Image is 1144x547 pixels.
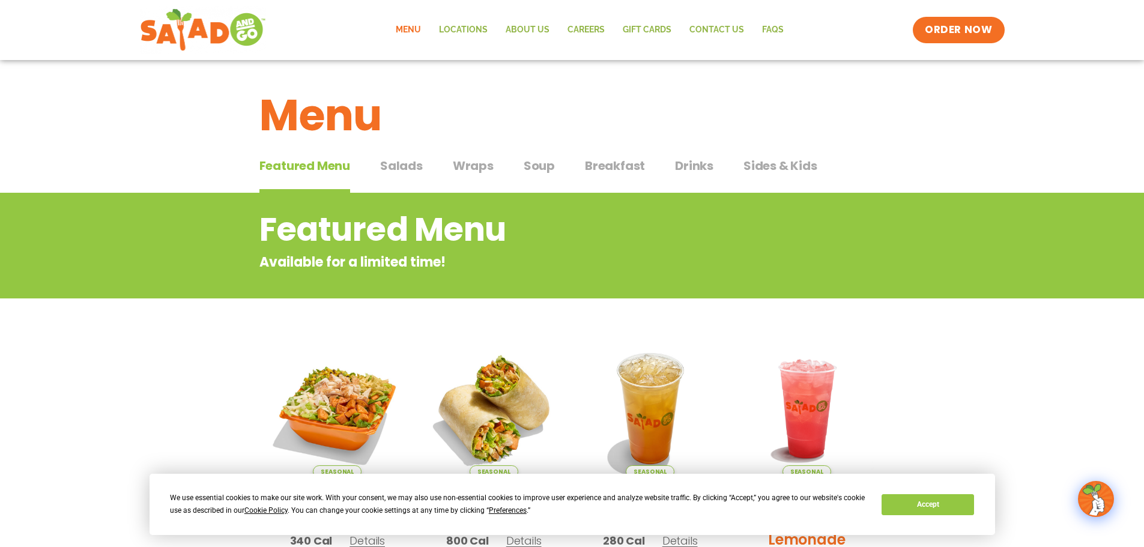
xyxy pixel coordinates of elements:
span: Seasonal [313,465,362,478]
span: Drinks [675,157,713,175]
a: ORDER NOW [913,17,1004,43]
span: Seasonal [470,465,518,478]
span: Preferences [489,506,527,515]
span: Featured Menu [259,157,350,175]
span: Soup [524,157,555,175]
span: Breakfast [585,157,645,175]
a: Menu [387,16,430,44]
img: new-SAG-logo-768×292 [140,6,267,54]
p: Available for a limited time! [259,252,788,272]
div: Cookie Consent Prompt [150,474,995,535]
a: Contact Us [680,16,753,44]
span: Cookie Policy [244,506,288,515]
a: FAQs [753,16,793,44]
span: Wraps [453,157,494,175]
span: Sides & Kids [743,157,817,175]
img: Product photo for Apple Cider Lemonade [581,339,720,478]
img: wpChatIcon [1079,482,1113,516]
img: Product photo for Blackberry Bramble Lemonade [737,339,876,478]
span: Seasonal [626,465,674,478]
div: Tabbed content [259,153,885,193]
span: Seasonal [782,465,831,478]
h2: Featured Menu [259,205,788,254]
img: Product photo for Southwest Harvest Wrap [425,339,563,478]
nav: Menu [387,16,793,44]
a: Careers [558,16,614,44]
h1: Menu [259,83,885,148]
a: GIFT CARDS [614,16,680,44]
button: Accept [882,494,974,515]
span: ORDER NOW [925,23,992,37]
span: Salads [380,157,423,175]
a: Locations [430,16,497,44]
a: About Us [497,16,558,44]
div: We use essential cookies to make our site work. With your consent, we may also use non-essential ... [170,492,867,517]
img: Product photo for Southwest Harvest Salad [268,339,407,478]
